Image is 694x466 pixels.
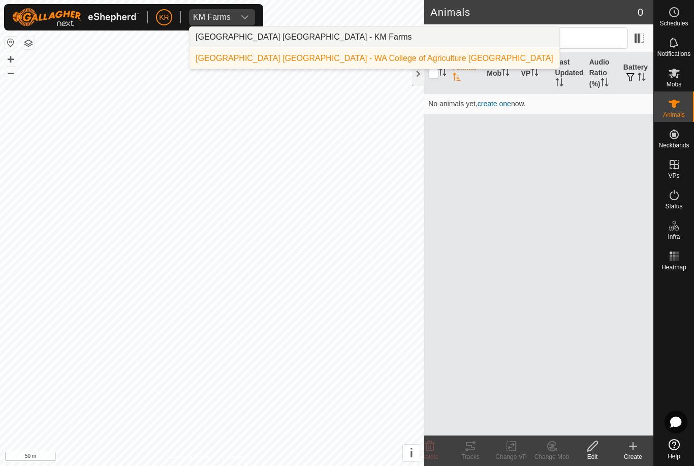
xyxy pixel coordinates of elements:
p-sorticon: Activate to sort [601,80,609,88]
p-sorticon: Activate to sort [638,74,646,82]
li: KM Farms [190,27,559,47]
th: VP [517,53,551,94]
span: VPs [668,173,679,179]
span: KM Farms [189,9,235,25]
div: Tracks [450,452,491,461]
a: Help [654,435,694,463]
span: Infra [668,234,680,240]
th: Last Updated [551,53,585,94]
p-sorticon: Activate to sort [530,69,539,77]
th: Battery [619,53,653,94]
input: Search (S) [505,27,628,49]
a: Privacy Policy [172,453,210,462]
div: KM Farms [193,13,231,21]
div: Create [613,452,653,461]
span: Delete [421,453,439,460]
span: create one [478,100,511,108]
span: Neckbands [658,142,689,148]
th: Animal [449,53,483,94]
li: WA College of Agriculture Denmark [190,48,559,69]
p-sorticon: Activate to sort [555,80,563,88]
ul: Option List [190,27,559,69]
button: + [5,53,17,66]
span: Status [665,203,682,209]
span: Help [668,453,680,459]
span: Mobs [667,81,681,87]
span: Schedules [659,20,688,26]
div: [GEOGRAPHIC_DATA] [GEOGRAPHIC_DATA] - WA College of Agriculture [GEOGRAPHIC_DATA] [196,52,553,65]
button: i [403,445,420,461]
span: Animals [663,112,685,118]
div: Edit [572,452,613,461]
span: Notifications [657,51,690,57]
button: Map Layers [22,37,35,49]
span: 0 [638,5,643,20]
div: [GEOGRAPHIC_DATA] [GEOGRAPHIC_DATA] - KM Farms [196,31,412,43]
h2: Animals [430,6,638,18]
p-sorticon: Activate to sort [453,74,461,82]
p-sorticon: Activate to sort [438,69,447,77]
th: Audio Ratio (%) [585,53,619,94]
a: Contact Us [222,453,252,462]
button: – [5,67,17,79]
p-sorticon: Activate to sort [501,69,510,77]
th: Mob [483,53,517,94]
button: Reset Map [5,37,17,49]
span: i [409,446,413,460]
div: dropdown trigger [235,9,255,25]
span: Heatmap [661,264,686,270]
span: KR [159,12,169,23]
img: Gallagher Logo [12,8,139,26]
div: Change Mob [531,452,572,461]
div: Change VP [491,452,531,461]
td: No animals yet, now. [424,94,653,114]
